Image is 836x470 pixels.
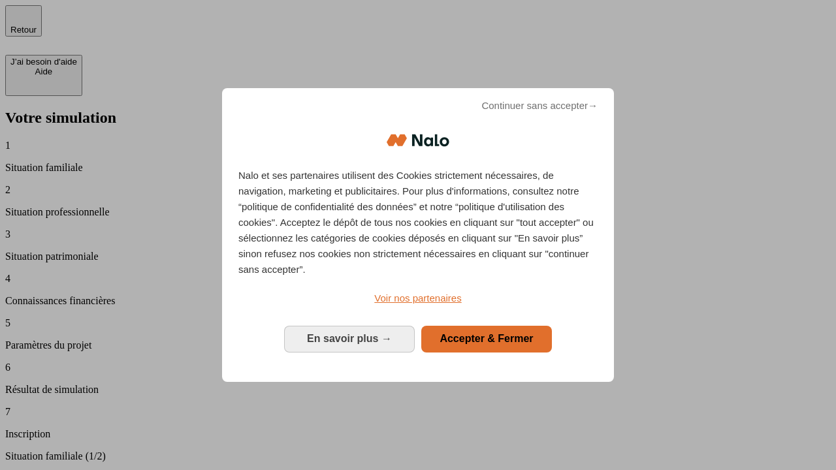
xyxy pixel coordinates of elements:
[387,121,449,160] img: Logo
[238,168,598,277] p: Nalo et ses partenaires utilisent des Cookies strictement nécessaires, de navigation, marketing e...
[238,290,598,306] a: Voir nos partenaires
[481,98,598,114] span: Continuer sans accepter→
[421,326,552,352] button: Accepter & Fermer: Accepter notre traitement des données et fermer
[440,333,533,344] span: Accepter & Fermer
[307,333,392,344] span: En savoir plus →
[284,326,415,352] button: En savoir plus: Configurer vos consentements
[374,292,461,304] span: Voir nos partenaires
[222,88,614,381] div: Bienvenue chez Nalo Gestion du consentement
